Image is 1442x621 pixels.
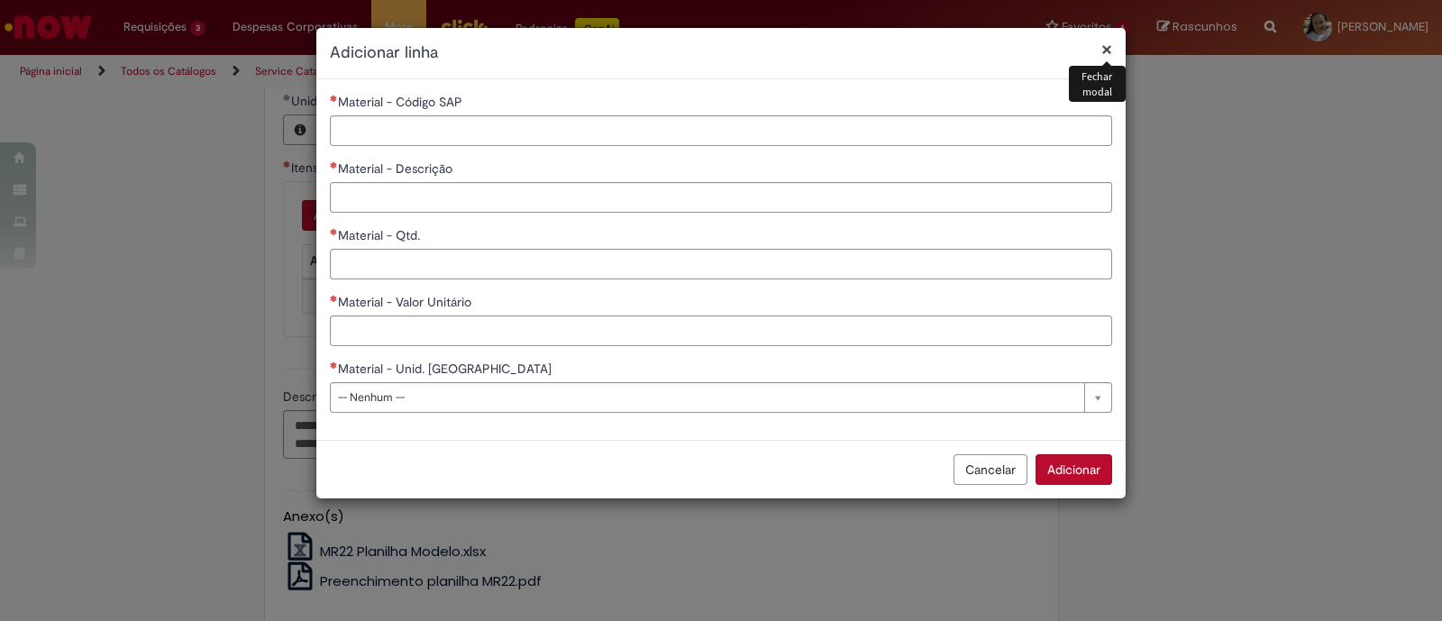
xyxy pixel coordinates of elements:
[330,182,1112,213] input: Material - Descrição
[338,383,1075,412] span: -- Nenhum --
[1036,454,1112,485] button: Adicionar
[338,94,466,110] span: Material - Código SAP
[330,161,338,169] span: Necessários
[338,361,555,377] span: Material - Unid. [GEOGRAPHIC_DATA]
[1101,40,1112,59] button: Fechar modal
[338,160,456,177] span: Material - Descrição
[338,227,424,243] span: Material - Qtd.
[330,295,338,302] span: Necessários
[330,249,1112,279] input: Material - Qtd.
[338,294,475,310] span: Material - Valor Unitário
[330,361,338,369] span: Necessários
[330,315,1112,346] input: Material - Valor Unitário
[330,228,338,235] span: Necessários
[1069,66,1126,102] div: Fechar modal
[330,115,1112,146] input: Material - Código SAP
[954,454,1027,485] button: Cancelar
[330,41,1112,65] h2: Adicionar linha
[330,95,338,102] span: Necessários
